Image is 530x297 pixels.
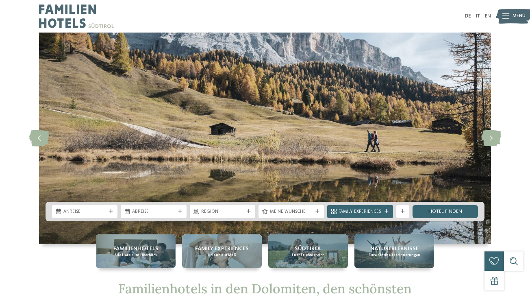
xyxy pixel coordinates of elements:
[208,253,236,258] span: Urlaub auf Maß
[465,13,471,19] a: DE
[132,209,175,215] span: Abreise
[201,209,244,215] span: Region
[39,33,491,244] img: Familienhotels in den Dolomiten: Urlaub im Reich der bleichen Berge
[295,245,322,253] span: Südtirol
[195,245,249,253] span: Family Experiences
[369,253,420,258] span: Eure Kindheitserinnerungen
[485,13,491,19] a: EN
[413,205,478,218] a: Hotel finden
[270,209,313,215] span: Meine Wünsche
[63,209,106,215] span: Anreise
[370,245,419,253] span: Naturerlebnisse
[513,13,526,20] span: Menü
[292,253,325,258] span: Euer Erlebnisreich
[476,13,480,19] a: IT
[354,234,434,268] a: Familienhotels in den Dolomiten: Urlaub im Reich der bleichen Berge Naturerlebnisse Eure Kindheit...
[268,234,348,268] a: Familienhotels in den Dolomiten: Urlaub im Reich der bleichen Berge Südtirol Euer Erlebnisreich
[339,209,381,215] span: Family Experiences
[182,234,262,268] a: Familienhotels in den Dolomiten: Urlaub im Reich der bleichen Berge Family Experiences Urlaub auf...
[113,245,159,253] span: Familienhotels
[114,253,157,258] span: Alle Hotels im Überblick
[96,234,176,268] a: Familienhotels in den Dolomiten: Urlaub im Reich der bleichen Berge Familienhotels Alle Hotels im...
